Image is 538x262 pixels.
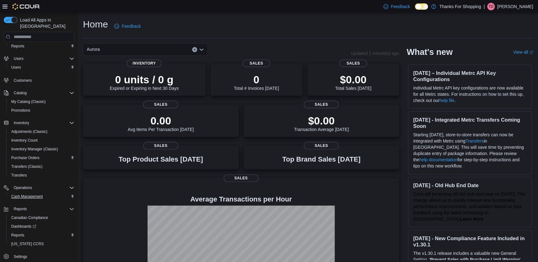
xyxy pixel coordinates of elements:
a: My Catalog (Classic) [9,98,48,105]
a: Learn More [460,216,483,221]
span: Reports [11,44,24,49]
h3: [DATE] - Integrated Metrc Transfers Coming Soon [413,117,526,129]
strong: Prevent Sales with Purchase Limit Warning [430,257,520,262]
span: Users [11,65,21,70]
button: Clear input [192,47,197,52]
div: Total # Invoices [DATE] [234,73,279,91]
span: Catalog [11,89,74,97]
span: Transfers (Classic) [11,164,42,169]
button: Reports [6,231,77,240]
h2: What's new [407,47,453,57]
span: Operations [14,185,32,190]
a: Users [9,64,23,71]
span: Reports [9,42,74,50]
span: Adjustments (Classic) [9,128,74,135]
p: Individual Metrc API key configurations are now available for all Metrc states. For instructions ... [413,85,526,104]
a: Dashboards [6,222,77,231]
span: Inventory Manager (Classic) [11,147,58,152]
span: Sales [243,60,270,67]
button: Reports [1,205,77,213]
button: Users [11,55,26,62]
span: Adjustments (Classic) [11,129,47,134]
svg: External link [529,51,533,54]
button: My Catalog (Classic) [6,97,77,106]
span: Canadian Compliance [9,214,74,221]
span: [US_STATE] CCRS [11,241,44,246]
button: Transfers (Classic) [6,162,77,171]
button: Operations [1,183,77,192]
span: Sales [304,101,339,108]
h3: Top Brand Sales [DATE] [282,156,361,163]
span: Sales [143,142,178,149]
button: Canadian Compliance [6,213,77,222]
p: 0 units / 0 g [110,73,179,86]
button: Reports [6,42,77,51]
span: Cash Management [11,194,43,199]
span: Users [9,64,74,71]
a: Reports [9,42,27,50]
span: Reports [11,233,24,238]
span: Users [11,55,74,62]
a: Cash Management [9,193,45,200]
span: Inventory Manager (Classic) [9,145,74,153]
button: Inventory [1,119,77,127]
button: Customers [1,75,77,85]
span: Users [14,56,23,61]
a: Promotions [9,107,33,114]
p: 0.00 [128,114,194,127]
button: Cash Management [6,192,77,201]
span: Settings [14,254,27,259]
span: Feedback [122,23,141,29]
span: Customers [11,76,74,84]
span: Promotions [9,107,74,114]
p: $0.00 [335,73,371,86]
span: Transfers [9,172,74,179]
a: help file [439,98,454,103]
button: Open list of options [199,47,204,52]
h3: [DATE] - Old Hub End Date [413,182,526,188]
span: Sales [304,142,339,149]
span: Inventory Count [9,137,74,144]
h3: [DATE] - New Compliance Feature Included in v1.30.1 [413,235,526,248]
div: Avg Items Per Transaction [DATE] [128,114,194,132]
a: Transfers [9,172,29,179]
span: Load All Apps in [GEOGRAPHIC_DATA] [17,17,74,29]
div: Tyler Dirks [487,3,495,10]
button: Inventory [11,119,32,127]
h4: Average Transactions per Hour [88,196,394,203]
span: Catalog [14,90,27,95]
a: View allExternal link [513,50,533,55]
span: Inventory [11,119,74,127]
p: Updated 1 minute(s) ago [351,51,399,56]
span: My Catalog (Classic) [11,99,46,104]
span: Cash Management [9,193,74,200]
span: My Catalog (Classic) [9,98,74,105]
button: Settings [1,252,77,261]
div: Total Sales [DATE] [335,73,371,91]
span: Sales [339,60,367,67]
button: Inventory Manager (Classic) [6,145,77,153]
span: Aurora [87,46,100,53]
a: help documentation [419,157,457,162]
button: Operations [11,184,35,192]
span: Transfers (Classic) [9,163,74,170]
span: Settings [11,253,74,260]
p: | [483,3,485,10]
a: Canadian Compliance [9,214,51,221]
span: Reports [9,231,74,239]
span: Inventory [127,60,162,67]
button: Users [1,54,77,63]
span: Dashboards [11,224,36,229]
span: TD [488,3,493,10]
span: Sales [143,101,178,108]
span: Dashboards [9,223,74,230]
span: Sales [224,174,259,182]
span: Purchase Orders [11,155,40,160]
a: Purchase Orders [9,154,42,162]
span: Purchase Orders [9,154,74,162]
a: Settings [11,253,30,260]
span: Transfers [11,173,27,178]
span: Inventory [14,120,29,125]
